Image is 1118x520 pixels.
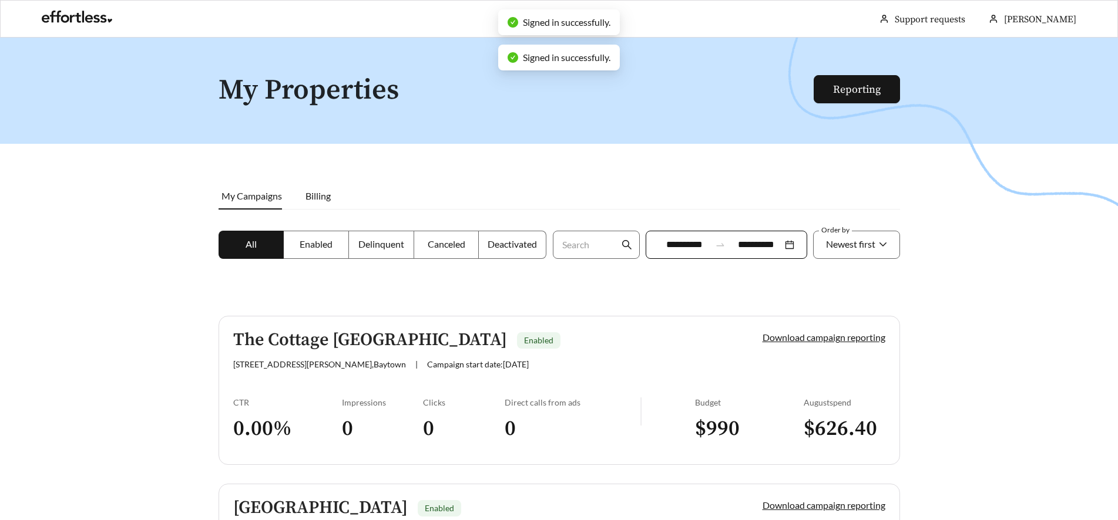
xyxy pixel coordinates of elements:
span: [PERSON_NAME] [1004,13,1076,25]
span: Billing [305,190,331,201]
h5: [GEOGRAPHIC_DATA] [233,498,408,518]
span: Enabled [300,238,333,249]
img: line [640,397,642,426]
div: Budget [695,397,804,407]
span: search [622,239,632,250]
h1: My Properties [219,75,815,106]
span: check-circle [508,52,518,63]
span: [STREET_ADDRESS][PERSON_NAME] , Baytown [233,359,406,369]
span: All [246,238,257,249]
span: Enabled [524,335,553,345]
h3: 0 [342,416,424,442]
span: Campaign start date: [DATE] [427,359,529,369]
span: Deactivated [488,238,537,249]
a: Reporting [833,83,881,96]
button: Reporting [814,75,900,103]
div: Clicks [423,397,505,407]
a: Download campaign reporting [763,332,885,343]
div: August spend [804,397,885,407]
span: Enabled [425,503,454,513]
span: Canceled [428,238,465,249]
h3: 0 [423,416,505,442]
span: | [415,359,418,369]
a: Download campaign reporting [763,499,885,511]
span: to [715,239,726,250]
span: Delinquent [358,238,404,249]
h3: 0 [505,416,640,442]
h3: $ 990 [695,416,804,442]
span: Newest first [826,238,875,249]
span: Signed in successfully. [523,52,610,63]
a: The Cottage [GEOGRAPHIC_DATA]Enabled[STREET_ADDRESS][PERSON_NAME],Baytown|Campaign start date:[DA... [219,316,900,465]
span: swap-right [715,239,726,250]
h3: $ 626.40 [804,416,885,442]
h5: The Cottage [GEOGRAPHIC_DATA] [233,330,507,350]
div: Direct calls from ads [505,397,640,407]
span: My Campaigns [221,190,282,201]
span: check-circle [508,17,518,28]
span: Signed in successfully. [523,16,610,28]
div: Impressions [342,397,424,407]
a: Support requests [895,13,965,25]
h3: 0.00 % [233,416,342,442]
div: CTR [233,397,342,407]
